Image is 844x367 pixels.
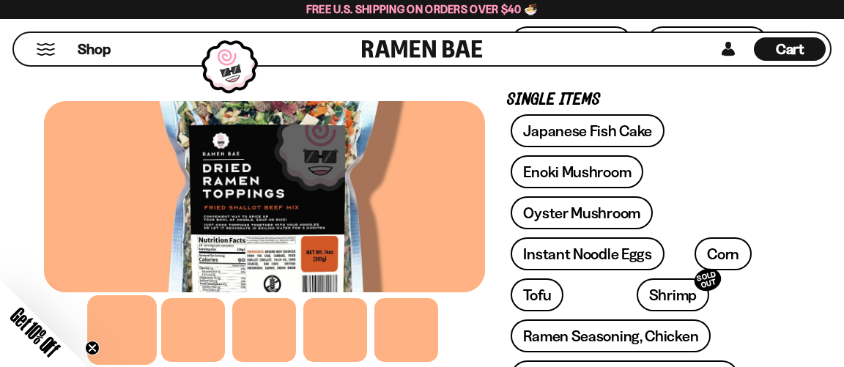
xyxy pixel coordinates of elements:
[511,319,711,352] a: Ramen Seasoning, Chicken
[7,303,64,360] span: Get 10% Off
[511,114,665,147] a: Japanese Fish Cake
[85,341,100,355] button: Close teaser
[507,93,778,107] p: Single Items
[511,237,664,270] a: Instant Noodle Eggs
[637,278,709,311] a: ShrimpSOLD OUT
[692,266,724,294] div: SOLD OUT
[78,37,111,61] a: Shop
[695,237,752,270] a: Corn
[36,43,56,56] button: Mobile Menu Trigger
[511,155,643,188] a: Enoki Mushroom
[511,196,653,229] a: Oyster Mushroom
[306,2,538,16] span: Free U.S. Shipping on Orders over $40 🍜
[754,33,826,65] a: Cart
[511,278,563,311] a: Tofu
[776,40,804,58] span: Cart
[78,40,111,59] span: Shop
